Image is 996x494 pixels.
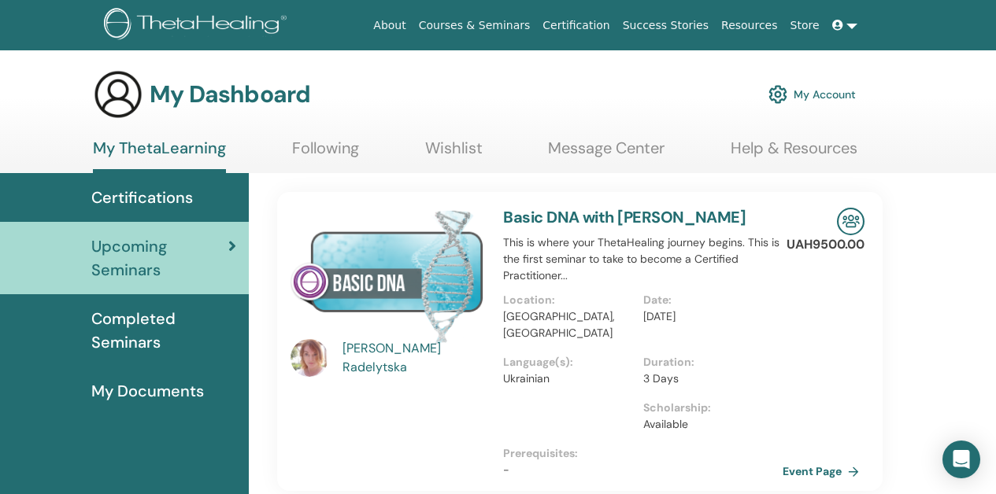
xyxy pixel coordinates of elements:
[643,370,773,387] p: 3 Days
[784,11,826,40] a: Store
[503,308,633,341] p: [GEOGRAPHIC_DATA], [GEOGRAPHIC_DATA]
[643,416,773,433] p: Available
[503,354,633,370] p: Language(s) :
[291,208,484,344] img: Basic DNA
[768,77,856,112] a: My Account
[942,441,980,478] div: Open Intercom Messenger
[536,11,616,40] a: Certification
[783,459,865,483] a: Event Page
[787,235,865,254] p: UAH9500.00
[503,207,746,227] a: Basic DNA with [PERSON_NAME]
[503,445,783,462] p: Prerequisites :
[643,308,773,325] p: [DATE]
[291,339,328,377] img: default.jpg
[91,307,236,354] span: Completed Seminars
[425,138,483,169] a: Wishlist
[104,8,292,43] img: logo.png
[91,234,228,282] span: Upcoming Seminars
[93,138,226,173] a: My ThetaLearning
[367,11,412,40] a: About
[548,138,665,169] a: Message Center
[643,354,773,370] p: Duration :
[91,379,204,403] span: My Documents
[413,11,537,40] a: Courses & Seminars
[643,400,773,416] p: Scholarship :
[342,339,488,377] a: [PERSON_NAME] Radelytska
[292,138,359,169] a: Following
[93,69,143,120] img: generic-user-icon.jpg
[503,292,633,308] p: Location :
[503,370,633,387] p: Ukrainian
[643,292,773,308] p: Date :
[768,81,787,108] img: cog.svg
[731,138,857,169] a: Help & Resources
[150,80,310,109] h3: My Dashboard
[715,11,784,40] a: Resources
[91,186,193,209] span: Certifications
[503,234,783,284] p: This is where your ThetaHealing journey begins. This is the first seminar to take to become a Cer...
[503,462,783,478] p: -
[616,11,715,40] a: Success Stories
[837,208,865,235] img: In-Person Seminar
